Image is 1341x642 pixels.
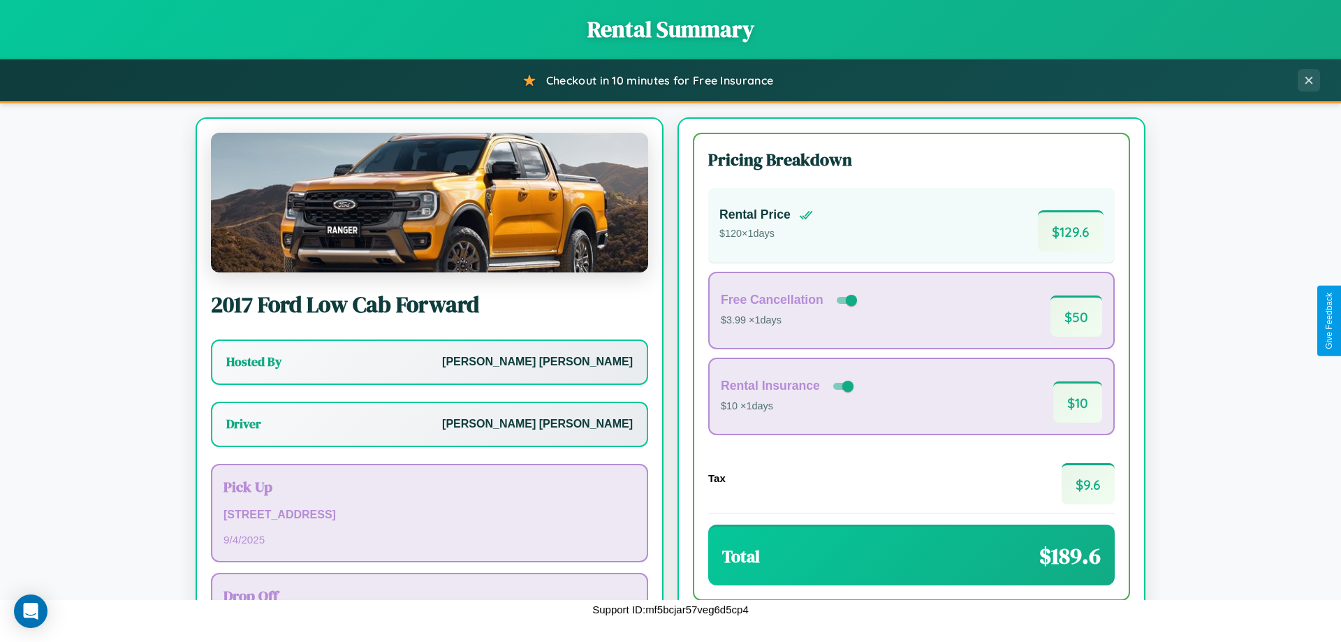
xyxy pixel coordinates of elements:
h3: Driver [226,416,261,432]
p: Support ID: mf5bcjar57veg6d5cp4 [592,600,748,619]
h3: Drop Off [223,585,636,606]
p: [STREET_ADDRESS] [223,505,636,525]
img: Ford Low Cab Forward [211,133,648,272]
p: $3.99 × 1 days [721,312,860,330]
h3: Total [722,545,760,568]
p: 9 / 4 / 2025 [223,530,636,549]
p: [PERSON_NAME] [PERSON_NAME] [442,414,633,435]
div: Open Intercom Messenger [14,594,47,628]
span: Checkout in 10 minutes for Free Insurance [546,73,773,87]
p: [PERSON_NAME] [PERSON_NAME] [442,352,633,372]
span: $ 189.6 [1039,541,1101,571]
div: Give Feedback [1324,293,1334,349]
h4: Rental Insurance [721,379,820,393]
h4: Free Cancellation [721,293,823,307]
h2: 2017 Ford Low Cab Forward [211,289,648,320]
h4: Rental Price [719,207,791,222]
h3: Hosted By [226,353,281,370]
span: $ 129.6 [1038,210,1104,251]
span: $ 50 [1050,296,1102,337]
span: $ 10 [1053,381,1102,423]
h3: Pricing Breakdown [708,148,1115,171]
p: $ 120 × 1 days [719,225,813,243]
h3: Pick Up [223,476,636,497]
h4: Tax [708,472,726,484]
p: $10 × 1 days [721,397,856,416]
span: $ 9.6 [1062,463,1115,504]
h1: Rental Summary [14,14,1327,45]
